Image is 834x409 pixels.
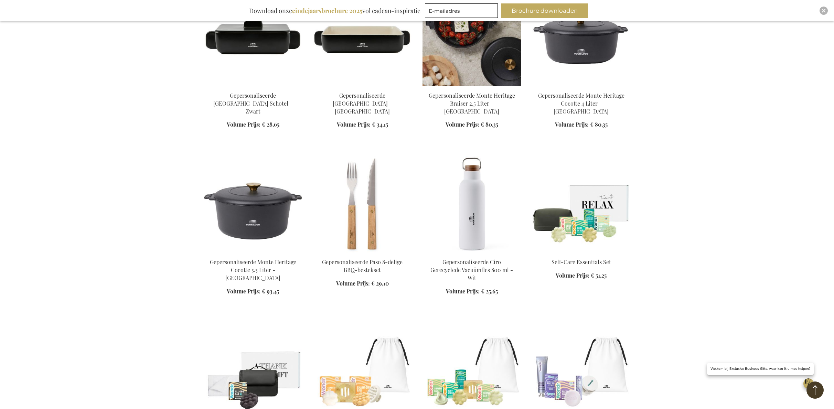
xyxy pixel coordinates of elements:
a: Volume Prijs: € 93,45 [227,288,279,295]
span: € 51,25 [591,272,607,279]
span: € 34,15 [372,121,388,128]
input: E-mailadres [425,3,498,18]
a: Gepersonaliseerde Monte Heritage Cocotte 4 Liter - Zwart [532,83,630,90]
a: Volume Prijs: € 51,25 [556,272,607,280]
a: The Self-Care Essentials Set [532,250,630,256]
img: The Self-Care Essentials Set [532,156,630,252]
form: marketing offers and promotions [425,3,500,20]
span: Volume Prijs: [227,288,260,295]
span: Volume Prijs: [446,288,480,295]
a: Volume Prijs: € 80,35 [555,121,608,129]
a: Gepersonaliseerde Monte Neu Gratin Schotel - Zwart [204,83,302,90]
span: € 25,65 [481,288,498,295]
a: Gepersonaliseerde Paso 8-delige BBQ-bestekset [322,258,403,273]
a: Volume Prijs: € 28,65 [227,121,279,129]
img: Close [822,9,826,13]
a: Volume Prijs: € 29,10 [336,280,389,288]
span: € 29,10 [371,280,389,287]
a: Gepersonaliseerde Monte Neu Ovenschaal - Zwart [313,83,411,90]
a: Gepersonaliseerde [GEOGRAPHIC_DATA] - [GEOGRAPHIC_DATA] [333,92,392,115]
img: Gepersonaliseerde Paso 8-delige BBQ-bestekset [313,156,411,252]
span: Volume Prijs: [337,121,371,128]
span: € 28,65 [262,121,279,128]
a: Volume Prijs: € 25,65 [446,288,498,295]
a: Gepersonaliseerde Monte Heritage Cocotte 5.5 Liter - Zwart [204,250,302,256]
span: € 80,35 [590,121,608,128]
a: Gepersonaliseerde Monte Heritage Cocotte 4 Liter - [GEOGRAPHIC_DATA] [538,92,624,115]
span: € 93,45 [262,288,279,295]
a: Gepersonaliseerde Paso 8-delige BBQ-bestekset [313,250,411,256]
a: Self-Care Essentials Set [552,258,611,266]
div: Download onze vol cadeau-inspiratie [246,3,424,18]
b: eindejaarsbrochure 2025 [292,7,362,15]
a: Gepersonaliseerde Ciro Gerecyclede Vacuümfles 800 ml - Wit [423,250,521,256]
a: Gepersonaliseerde Ciro Gerecyclede Vacuümfles 800 ml - Wit [430,258,513,281]
img: Gepersonaliseerde Monte Heritage Cocotte 5.5 Liter - Zwart [204,156,302,252]
div: Close [820,7,828,15]
button: Brochure downloaden [501,3,588,18]
span: Volume Prijs: [336,280,370,287]
span: Volume Prijs: [555,121,589,128]
a: Gepersonaliseerde Monte Heritage Braiser 2,5 Liter - Zwart [423,83,521,90]
span: Volume Prijs: [227,121,260,128]
a: Volume Prijs: € 34,15 [337,121,388,129]
a: Gepersonaliseerde Monte Heritage Cocotte 5.5 Liter - [GEOGRAPHIC_DATA] [210,258,296,281]
a: Gepersonaliseerde [GEOGRAPHIC_DATA] Schotel - Zwart [213,92,292,115]
img: Gepersonaliseerde Ciro Gerecyclede Vacuümfles 800 ml - Wit [423,156,521,252]
span: Volume Prijs: [556,272,589,279]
